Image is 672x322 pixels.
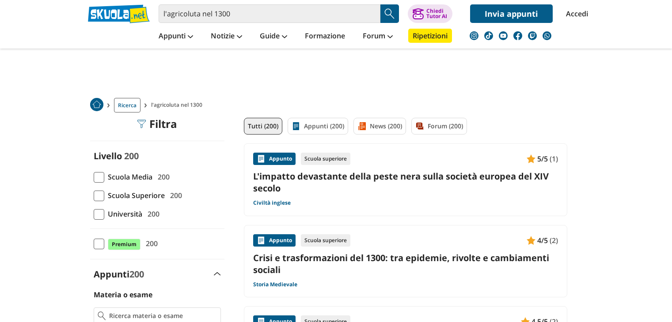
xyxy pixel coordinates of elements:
[527,154,535,163] img: Appunti contenuto
[357,122,366,131] img: News filtro contenuto
[513,31,522,40] img: facebook
[301,234,350,247] div: Scuola superiore
[257,154,266,163] img: Appunti contenuto
[114,98,140,112] a: Ricerca
[90,98,103,112] a: Home
[537,235,548,246] span: 4/5
[426,8,447,19] div: Chiedi Tutor AI
[151,98,206,112] span: l'agricoluta nel 1300
[470,31,478,40] img: instagram
[104,171,152,183] span: Scuola Media
[253,199,291,206] a: Civiltà inglese
[142,238,158,249] span: 200
[550,153,558,165] span: (1)
[244,118,282,135] a: Tutti (200)
[470,4,553,23] a: Invia appunti
[257,236,266,245] img: Appunti contenuto
[383,7,396,20] img: Cerca appunti, riassunti o versioni
[411,118,467,135] a: Forum (200)
[258,29,289,45] a: Guide
[94,150,122,162] label: Livello
[109,311,216,320] input: Ricerca materia o esame
[415,122,424,131] img: Forum filtro contenuto
[537,153,548,165] span: 5/5
[499,31,508,40] img: youtube
[137,120,146,128] img: Filtra filtri mobile
[566,4,585,23] a: Accedi
[253,234,296,247] div: Appunto
[167,190,182,201] span: 200
[301,153,350,165] div: Scuola superiore
[543,31,551,40] img: WhatsApp
[361,29,395,45] a: Forum
[528,31,537,40] img: twitch
[408,29,452,43] a: Ripetizioni
[484,31,493,40] img: tiktok
[159,4,380,23] input: Cerca appunti, riassunti o versioni
[108,239,140,250] span: Premium
[104,190,165,201] span: Scuola Superiore
[144,208,159,220] span: 200
[253,153,296,165] div: Appunto
[408,4,452,23] button: ChiediTutor AI
[124,150,139,162] span: 200
[253,170,558,194] a: L'impatto devastante della peste nera sulla società europea del XIV secolo
[98,311,106,320] img: Ricerca materia o esame
[288,118,348,135] a: Appunti (200)
[214,272,221,276] img: Apri e chiudi sezione
[527,236,535,245] img: Appunti contenuto
[380,4,399,23] button: Search Button
[94,268,144,280] label: Appunti
[94,290,152,300] label: Materia o esame
[137,118,177,130] div: Filtra
[253,252,558,276] a: Crisi e trasformazioni del 1300: tra epidemie, rivolte e cambiamenti sociali
[253,281,297,288] a: Storia Medievale
[104,208,142,220] span: Università
[209,29,244,45] a: Notizie
[353,118,406,135] a: News (200)
[154,171,170,183] span: 200
[303,29,347,45] a: Formazione
[550,235,558,246] span: (2)
[129,268,144,280] span: 200
[90,98,103,111] img: Home
[156,29,195,45] a: Appunti
[292,122,300,131] img: Appunti filtro contenuto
